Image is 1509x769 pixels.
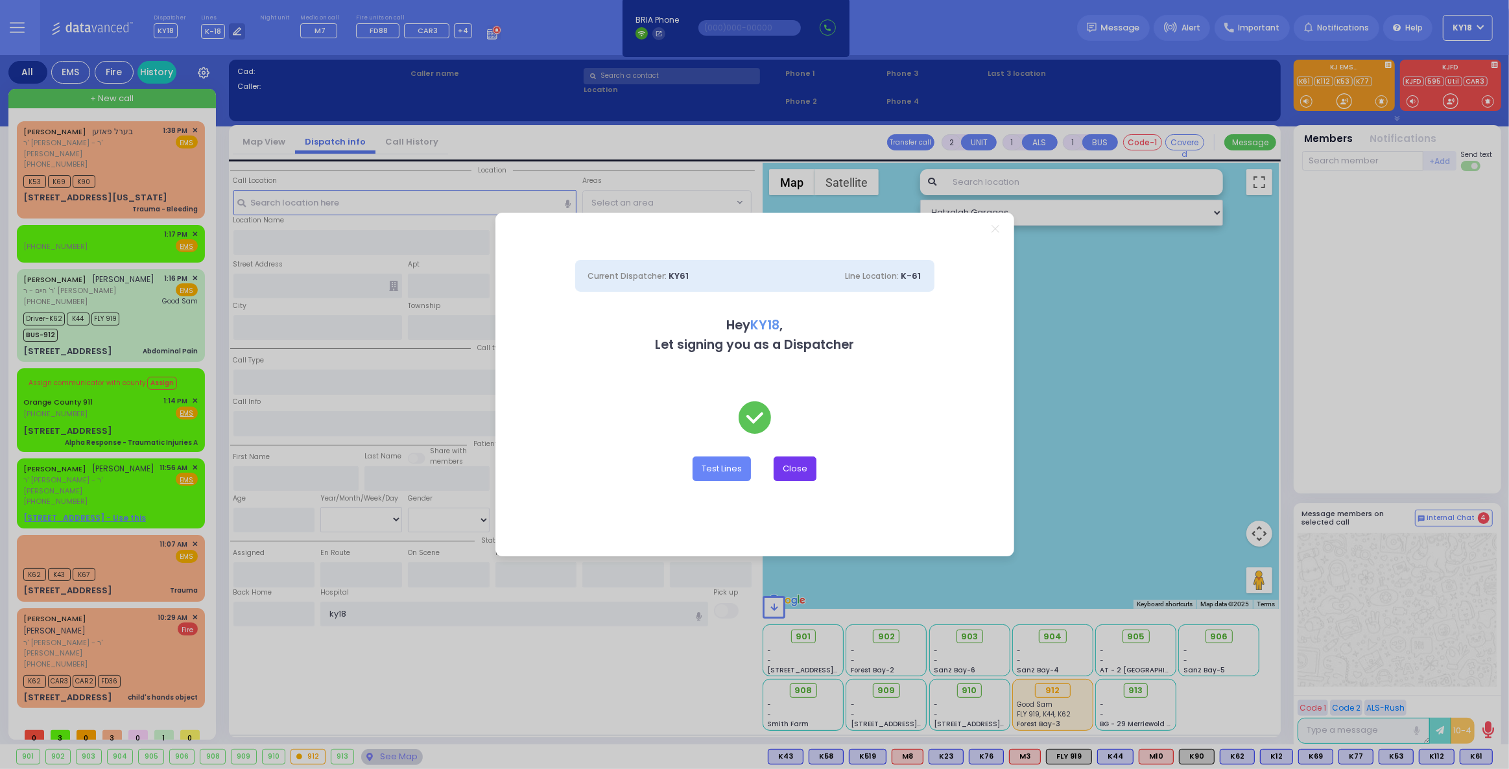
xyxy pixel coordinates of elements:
[669,270,689,282] span: KY61
[726,316,783,334] b: Hey ,
[693,456,751,481] button: Test Lines
[739,401,771,434] img: check-green.svg
[655,336,854,353] b: Let signing you as a Dispatcher
[992,225,999,232] a: Close
[774,456,816,481] button: Close
[588,270,667,281] span: Current Dispatcher:
[846,270,899,281] span: Line Location:
[901,270,921,282] span: K-61
[750,316,779,334] span: KY18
